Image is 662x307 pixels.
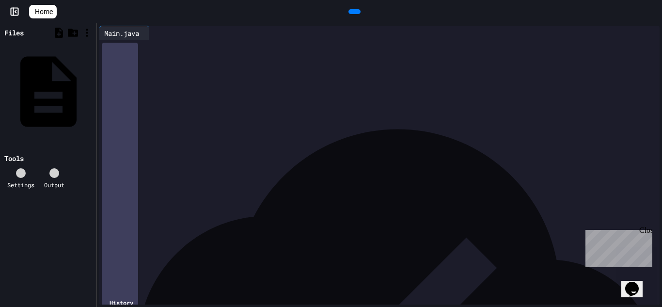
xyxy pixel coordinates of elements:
[29,5,57,18] a: Home
[4,153,24,163] div: Tools
[44,180,64,189] div: Output
[621,268,652,297] iframe: chat widget
[4,4,67,62] div: Chat with us now!Close
[99,26,149,40] div: Main.java
[582,226,652,267] iframe: chat widget
[99,28,144,38] div: Main.java
[35,7,53,16] span: Home
[4,28,24,38] div: Files
[7,180,34,189] div: Settings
